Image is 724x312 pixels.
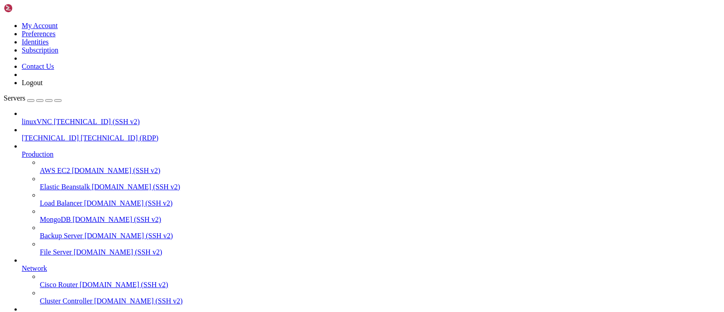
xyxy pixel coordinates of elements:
li: Network [22,256,720,305]
span: [DOMAIN_NAME] (SSH v2) [94,297,183,305]
a: Servers [4,94,62,102]
a: [TECHNICAL_ID] [TECHNICAL_ID] (RDP) [22,134,720,142]
li: Cisco Router [DOMAIN_NAME] (SSH v2) [40,273,720,289]
span: File Server [40,248,72,256]
li: [TECHNICAL_ID] [TECHNICAL_ID] (RDP) [22,126,720,142]
a: My Account [22,22,58,29]
span: AWS EC2 [40,167,70,174]
span: Load Balancer [40,199,82,207]
a: linuxVNC [TECHNICAL_ID] (SSH v2) [22,118,720,126]
span: Production [22,150,53,158]
li: Load Balancer [DOMAIN_NAME] (SSH v2) [40,191,720,207]
a: Contact Us [22,62,54,70]
span: MongoDB [40,216,71,223]
a: Backup Server [DOMAIN_NAME] (SSH v2) [40,232,720,240]
span: [DOMAIN_NAME] (SSH v2) [84,199,173,207]
li: Production [22,142,720,256]
span: [TECHNICAL_ID] [22,134,79,142]
span: linuxVNC [22,118,52,125]
span: Servers [4,94,25,102]
li: Elastic Beanstalk [DOMAIN_NAME] (SSH v2) [40,175,720,191]
a: Load Balancer [DOMAIN_NAME] (SSH v2) [40,199,720,207]
a: Network [22,264,720,273]
a: Preferences [22,30,56,38]
li: AWS EC2 [DOMAIN_NAME] (SSH v2) [40,158,720,175]
li: Backup Server [DOMAIN_NAME] (SSH v2) [40,224,720,240]
span: [TECHNICAL_ID] (RDP) [81,134,158,142]
span: [DOMAIN_NAME] (SSH v2) [74,248,162,256]
a: MongoDB [DOMAIN_NAME] (SSH v2) [40,216,720,224]
li: linuxVNC [TECHNICAL_ID] (SSH v2) [22,110,720,126]
a: Elastic Beanstalk [DOMAIN_NAME] (SSH v2) [40,183,720,191]
span: Cisco Router [40,281,78,288]
span: [DOMAIN_NAME] (SSH v2) [72,167,161,174]
li: File Server [DOMAIN_NAME] (SSH v2) [40,240,720,256]
a: Cluster Controller [DOMAIN_NAME] (SSH v2) [40,297,720,305]
span: [DOMAIN_NAME] (SSH v2) [92,183,181,191]
a: File Server [DOMAIN_NAME] (SSH v2) [40,248,720,256]
a: Logout [22,79,43,86]
a: AWS EC2 [DOMAIN_NAME] (SSH v2) [40,167,720,175]
li: Cluster Controller [DOMAIN_NAME] (SSH v2) [40,289,720,305]
span: [DOMAIN_NAME] (SSH v2) [72,216,161,223]
a: Identities [22,38,49,46]
a: Production [22,150,720,158]
span: Backup Server [40,232,83,240]
span: Elastic Beanstalk [40,183,90,191]
li: MongoDB [DOMAIN_NAME] (SSH v2) [40,207,720,224]
span: Cluster Controller [40,297,92,305]
img: Shellngn [4,4,56,13]
span: [DOMAIN_NAME] (SSH v2) [85,232,173,240]
a: Cisco Router [DOMAIN_NAME] (SSH v2) [40,281,720,289]
a: Subscription [22,46,58,54]
span: Network [22,264,47,272]
span: [TECHNICAL_ID] (SSH v2) [54,118,140,125]
span: [DOMAIN_NAME] (SSH v2) [80,281,168,288]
